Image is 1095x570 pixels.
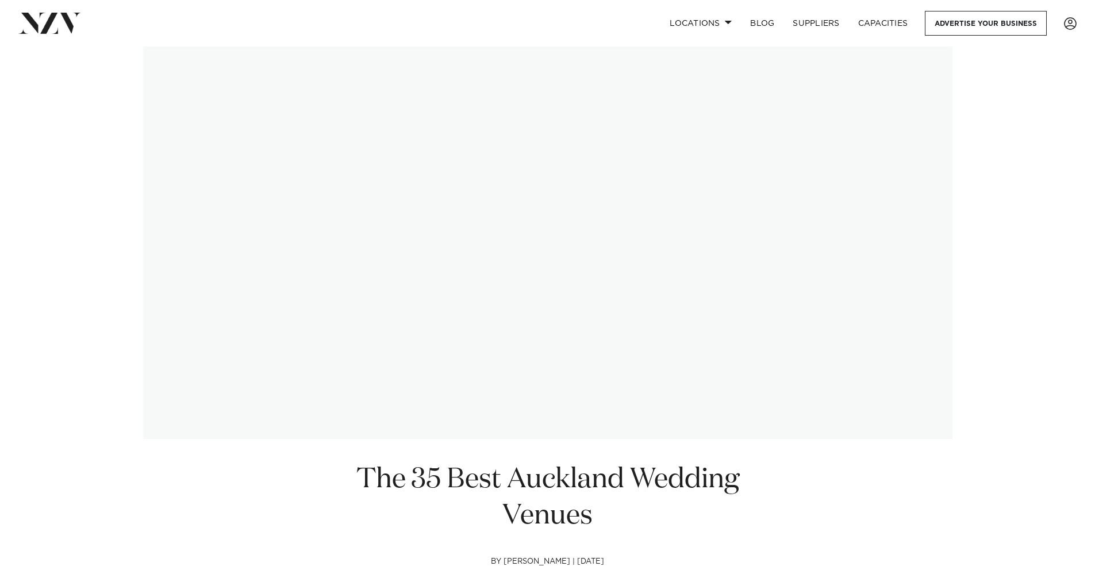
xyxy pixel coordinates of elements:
h1: The 35 Best Auckland Wedding Venues [351,462,744,534]
a: Advertise your business [925,11,1047,36]
a: Capacities [849,11,917,36]
img: nzv-logo.png [18,13,81,33]
a: SUPPLIERS [783,11,848,36]
a: Locations [660,11,741,36]
a: BLOG [741,11,783,36]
